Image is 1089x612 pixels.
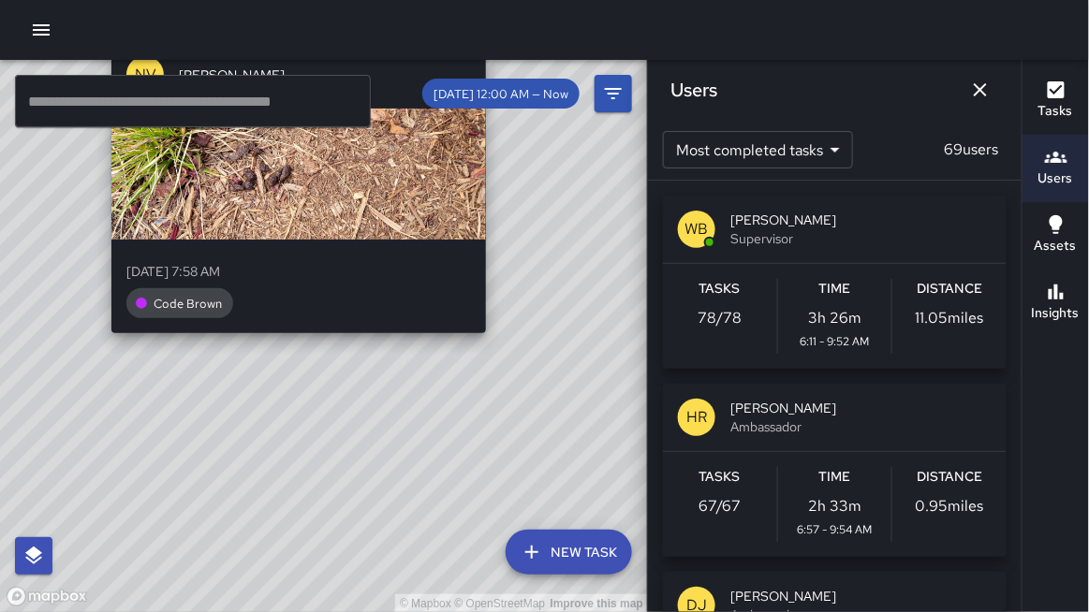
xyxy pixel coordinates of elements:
[422,86,580,102] span: [DATE] 12:00 AM — Now
[670,75,717,105] h6: Users
[819,279,851,299] h6: Time
[179,66,471,84] span: [PERSON_NAME]
[506,530,632,575] button: New Task
[663,384,1007,557] button: HR[PERSON_NAME]AmbassadorTasks67/67Time2h 33m6:57 - 9:54 AMDistance0.95miles
[917,279,982,299] h6: Distance
[699,495,741,517] p: 67 / 67
[663,196,1007,369] button: WB[PERSON_NAME]SupervisorTasks78/78Time3h 26m6:11 - 9:52 AMDistance11.05miles
[916,307,984,329] p: 11.05 miles
[135,64,156,86] p: NV
[111,41,486,333] button: NV[PERSON_NAME][DATE] 7:58 AMCode Brown
[730,211,992,229] span: [PERSON_NAME]
[801,333,870,352] span: 6:11 - 9:52 AM
[937,138,1007,161] p: 69 users
[126,262,471,281] p: [DATE] 7:58 AM
[699,279,741,299] h6: Tasks
[1023,135,1089,202] button: Users
[685,218,709,240] p: WB
[798,521,873,540] span: 6:57 - 9:54 AM
[962,71,999,109] button: Dismiss
[917,467,982,488] h6: Distance
[1032,303,1080,324] h6: Insights
[730,229,992,248] span: Supervisor
[819,467,851,488] h6: Time
[808,307,861,329] p: 3h 26m
[595,75,632,112] button: Filters
[916,495,984,517] p: 0.95 miles
[699,467,741,488] h6: Tasks
[808,495,861,517] p: 2h 33m
[730,399,992,417] span: [PERSON_NAME]
[1035,236,1077,256] h6: Assets
[663,131,853,168] div: Most completed tasks
[730,417,992,436] span: Ambassador
[1023,67,1089,135] button: Tasks
[1038,101,1073,122] h6: Tasks
[1023,270,1089,337] button: Insights
[142,296,233,312] span: Code Brown
[686,406,707,429] p: HR
[1023,202,1089,270] button: Assets
[698,307,742,329] p: 78 / 78
[1038,168,1073,189] h6: Users
[730,587,992,605] span: [PERSON_NAME]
